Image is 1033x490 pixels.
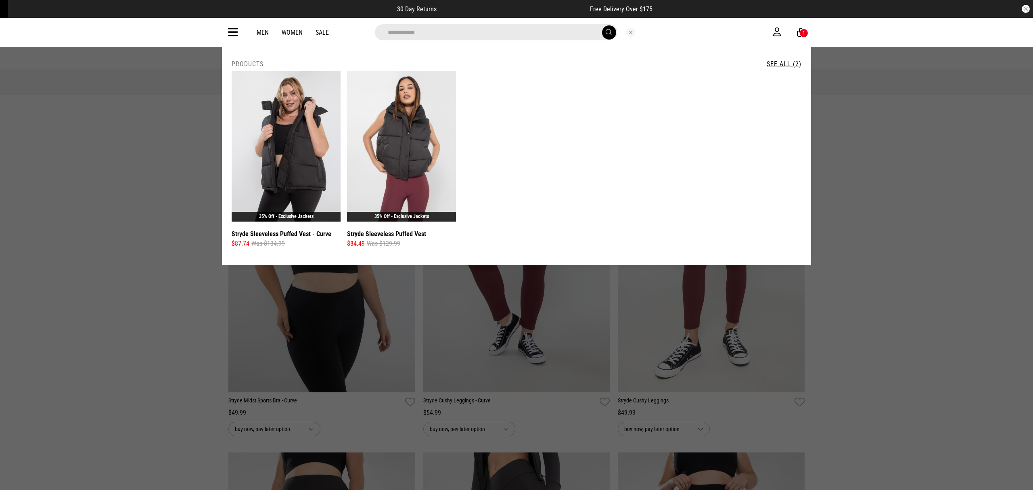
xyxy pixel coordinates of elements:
a: See All (2) [767,60,801,68]
span: $87.74 [232,239,249,249]
span: Was $134.99 [251,239,285,249]
div: 1 [803,30,805,36]
span: Free Delivery Over $175 [590,5,652,13]
img: Stryde Sleeveless Puffed Vest in Black [347,71,456,222]
button: Open LiveChat chat widget [6,3,31,27]
iframe: Customer reviews powered by Trustpilot [453,5,574,13]
a: Women [282,29,303,36]
a: 35% Off - Exclusive Jackets [259,214,314,219]
a: 35% Off - Exclusive Jackets [374,214,429,219]
a: 1 [797,28,805,37]
a: Stryde Sleeveless Puffed Vest - Curve [232,229,331,239]
h2: Products [232,60,263,68]
a: Stryde Sleeveless Puffed Vest [347,229,426,239]
button: Close search [626,28,635,37]
a: Sale [316,29,329,36]
img: Stryde Sleeveless Puffed Vest - Curve in Black [232,71,341,222]
a: Men [257,29,269,36]
span: Was $129.99 [367,239,400,249]
span: $84.49 [347,239,365,249]
span: 30 Day Returns [397,5,437,13]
